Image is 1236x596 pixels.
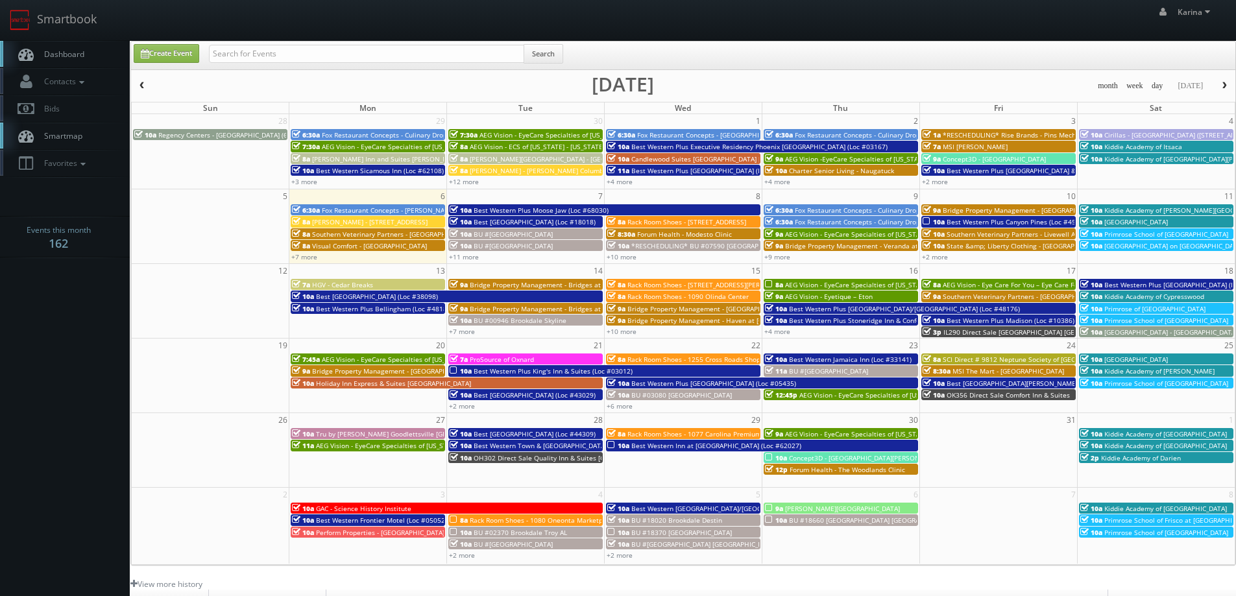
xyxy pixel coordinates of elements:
span: Best [GEOGRAPHIC_DATA] (Loc #44309) [474,429,596,438]
span: 8a [607,217,625,226]
span: 6:30a [765,206,793,215]
span: 9a [923,154,941,163]
span: 8a [450,166,468,175]
span: Contacts [38,76,88,87]
span: Visual Comfort - [GEOGRAPHIC_DATA] [312,241,427,250]
span: 10a [450,390,472,399]
span: Rack Room Shoes - [STREET_ADDRESS] [627,217,746,226]
span: 30 [592,114,604,128]
span: 10a [450,206,472,215]
span: 11a [292,441,314,450]
span: Rack Room Shoes - 1255 Cross Roads Shopping Center [627,355,797,364]
span: Bridge Property Management - Veranda at [GEOGRAPHIC_DATA] [785,241,984,250]
span: 19 [277,339,289,352]
span: Smartmap [38,130,82,141]
span: 7:30a [450,130,478,139]
span: Southern Veterinary Partners - [GEOGRAPHIC_DATA] [943,292,1104,301]
span: Bids [38,103,60,114]
a: +10 more [607,327,636,336]
a: +2 more [449,551,475,560]
span: 6:30a [607,130,635,139]
span: 10a [765,316,787,325]
span: 9a [765,230,783,239]
input: Search for Events [209,45,524,63]
span: BU #18020 Brookdale Destin [631,516,722,525]
span: 9a [765,241,783,250]
span: 10a [1080,206,1102,215]
span: 10a [1080,504,1102,513]
a: +7 more [291,252,317,261]
span: 10a [1080,316,1102,325]
span: Tru by [PERSON_NAME] Goodlettsville [GEOGRAPHIC_DATA] [316,429,500,438]
span: 9a [765,154,783,163]
span: 23 [908,339,919,352]
span: Candlewood Suites [GEOGRAPHIC_DATA] [GEOGRAPHIC_DATA] [631,154,822,163]
span: Sat [1150,102,1162,113]
span: 10a [292,304,314,313]
span: Forum Health - Modesto Clinic [637,230,732,239]
span: Favorites [38,158,89,169]
span: 8a [292,230,310,239]
span: 8a [292,241,310,250]
span: Best Western Plus Bellingham (Loc #48188) [316,304,453,313]
span: 8a [923,355,941,364]
a: Create Event [134,44,199,63]
span: BU #[GEOGRAPHIC_DATA] [789,366,868,375]
span: Mon [359,102,376,113]
span: BU #18660 [GEOGRAPHIC_DATA] [GEOGRAPHIC_DATA] [789,516,955,525]
span: Best Western Plus [GEOGRAPHIC_DATA] (Loc #05435) [631,379,796,388]
span: ProSource of Oxnard [470,355,534,364]
span: 10a [1080,366,1102,375]
span: *RESCHEDULING* Rise Brands - Pins Mechanical [PERSON_NAME] [943,130,1148,139]
span: Best Western Plus Executive Residency Phoenix [GEOGRAPHIC_DATA] (Loc #03167) [631,142,888,151]
span: 10a [1080,379,1102,388]
span: 10a [1080,217,1102,226]
span: Kiddie Academy of Itsaca [1104,142,1182,151]
span: Best Western Plus Madison (Loc #10386) [947,316,1074,325]
span: Best Western Town & [GEOGRAPHIC_DATA] (Loc #05423) [474,441,649,450]
span: 10a [1080,130,1102,139]
span: Bridge Property Management - Bridges at [GEOGRAPHIC_DATA] [470,280,666,289]
a: +2 more [607,551,633,560]
span: 2p [1080,453,1099,462]
span: 8a [765,280,783,289]
span: 10a [450,241,472,250]
span: 10a [1080,230,1102,239]
span: 10a [1080,304,1102,313]
span: Regency Centers - [GEOGRAPHIC_DATA] (63020) [158,130,305,139]
span: 7a [292,280,310,289]
span: 10a [923,379,945,388]
span: AEG Vision - EyeCare Specialties of [US_STATE] – [PERSON_NAME] Ridge Eye Care [785,429,1037,438]
span: Holiday Inn Express & Suites [GEOGRAPHIC_DATA] [316,379,471,388]
span: Primrose School of [GEOGRAPHIC_DATA] [1104,316,1228,325]
span: 2 [912,114,919,128]
span: BU #00946 Brookdale Skyline [474,316,566,325]
span: Rack Room Shoes - 1077 Carolina Premium Outlets [627,429,786,438]
span: 8a [450,516,468,525]
span: 10a [134,130,156,139]
button: Search [524,44,563,64]
span: 8a [450,142,468,151]
a: +7 more [449,327,475,336]
span: AEG Vision - Eye Care For You – Eye Care For You ([PERSON_NAME]) [943,280,1151,289]
span: BU #[GEOGRAPHIC_DATA] [474,241,553,250]
span: Primrose School of [GEOGRAPHIC_DATA] [1104,379,1228,388]
span: BU #18370 [GEOGRAPHIC_DATA] [631,528,732,537]
span: Bridge Property Management - [GEOGRAPHIC_DATA] at [GEOGRAPHIC_DATA] [312,366,548,375]
span: 28 [277,114,289,128]
span: 10a [923,230,945,239]
span: 10a [1080,241,1102,250]
span: 10a [450,441,472,450]
span: 10a [607,142,629,151]
a: +2 more [922,252,948,261]
span: Best [GEOGRAPHIC_DATA] (Loc #43029) [474,390,596,399]
span: 9a [923,292,941,301]
span: Sun [203,102,218,113]
span: 8a [923,280,941,289]
a: +12 more [449,177,479,186]
span: Primrose School of [GEOGRAPHIC_DATA] [1104,528,1228,537]
span: Best Western Plus [GEOGRAPHIC_DATA] (Loc #35038) [631,166,796,175]
span: 10a [607,441,629,450]
span: Tue [518,102,533,113]
span: Rack Room Shoes - 1080 Oneonta Marketplace [470,516,616,525]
